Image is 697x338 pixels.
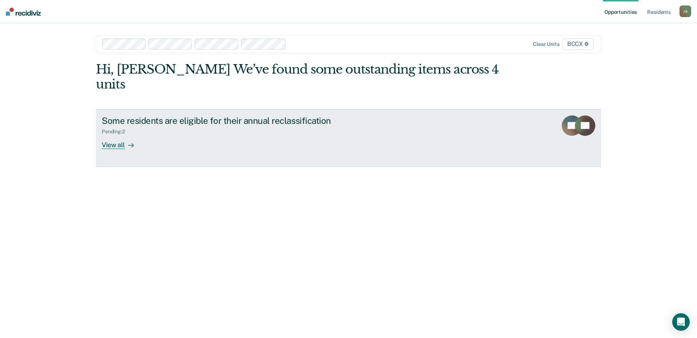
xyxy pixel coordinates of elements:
img: Recidiviz [6,8,41,16]
button: JA [680,5,691,17]
span: BCCX [562,38,593,50]
div: Open Intercom Messenger [672,313,690,331]
div: Pending : 2 [102,129,131,135]
div: Some residents are eligible for their annual reclassification [102,115,358,126]
div: Hi, [PERSON_NAME] We’ve found some outstanding items across 4 units [96,62,500,92]
div: J A [680,5,691,17]
div: Clear units [533,41,560,47]
div: View all [102,135,143,149]
a: Some residents are eligible for their annual reclassificationPending:2View all [96,109,601,167]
